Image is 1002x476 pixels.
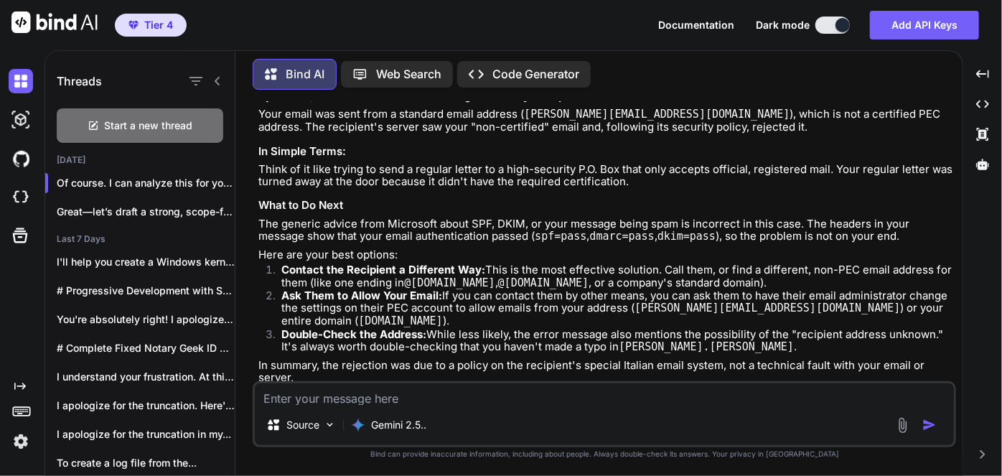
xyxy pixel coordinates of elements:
img: icon [922,418,937,432]
p: The generic advice from Microsoft about SPF, DKIM, or your message being spam is incorrect in thi... [258,218,953,243]
code: dmarc=pass [590,230,655,243]
h1: Threads [57,73,102,90]
img: Bind AI [11,11,98,33]
img: settings [9,429,33,454]
span: Tier 4 [144,18,173,32]
img: githubDark [9,146,33,171]
h3: In Simple Terms: [258,145,953,157]
p: I understand your frustration. At this point,... [57,370,235,384]
code: [DOMAIN_NAME] [358,314,442,327]
img: Pick Models [324,419,336,431]
img: darkAi-studio [9,108,33,132]
button: Add API Keys [870,11,979,39]
p: Of course. I can analyze this for you. ... [57,176,235,190]
p: Bind can provide inaccurate information, including about people. Always double-check its answers.... [253,450,956,459]
img: cloudideIcon [9,185,33,210]
code: [PERSON_NAME][EMAIL_ADDRESS][DOMAIN_NAME] [635,302,900,314]
span: Start a new thread [105,118,193,133]
h2: [DATE] [45,154,235,166]
code: @[DOMAIN_NAME] [404,276,495,289]
li: This is the most effective solution. Call them, or find a different, non-PEC email address for th... [270,263,953,289]
img: attachment [894,417,911,434]
p: Web Search [376,67,441,80]
p: Your email was sent from a standard email address ( ), which is not a certified PEC address. The ... [258,108,953,134]
p: Think of it like trying to send a regular letter to a high-security P.O. Box that only accepts of... [258,163,953,188]
p: In summary, the rejection was due to a policy on the recipient's special Italian email system, no... [258,359,953,384]
h3: What to Do Next [258,199,953,211]
strong: Contact the Recipient a Different Way: [281,263,485,276]
h2: Last 7 Days [45,233,235,245]
p: Here are your best options: [258,248,953,261]
p: # Progressive Development with Self-Serving UI Yes,... [57,284,235,298]
button: Documentation [658,19,734,31]
img: Gemini 2.5 Pro [351,418,365,432]
code: [PERSON_NAME].[PERSON_NAME] [619,340,794,353]
p: Source [286,418,319,432]
code: @[DOMAIN_NAME] [498,276,589,289]
p: Gemini 2.5.. [371,418,426,432]
span: Dark mode [756,18,810,32]
button: premiumTier 4 [115,14,187,37]
p: I apologize for the truncation in my... [57,427,235,442]
p: I'll help you create a Windows kernel... [57,255,235,269]
code: spf=pass [535,230,586,243]
code: dkim=pass [657,230,716,243]
strong: Double-Check the Address: [281,327,426,341]
p: You're absolutely right! I apologize for breaking... [57,312,235,327]
p: Great—let’s draft a strong, scope-focused job posting... [57,205,235,219]
p: By default, most PEC accounts are configured to . [258,90,953,102]
p: Bind AI [286,67,324,80]
li: If you can contact them by other means, you can ask them to have their email administrator change... [270,289,953,328]
p: To create a log file from the... [57,456,235,470]
li: While less likely, the error message also mentions the possibility of the "recipient address unkn... [270,328,953,354]
p: I apologize for the truncation. Here's the... [57,398,235,413]
code: [PERSON_NAME][EMAIL_ADDRESS][DOMAIN_NAME] [524,108,790,121]
strong: Ask Them to Allow Your Email: [281,289,442,302]
img: darkChat [9,69,33,93]
img: premium [128,21,139,29]
p: Code Generator [492,67,579,80]
p: # Complete Fixed Notary Geek ID Verification... [57,341,235,355]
